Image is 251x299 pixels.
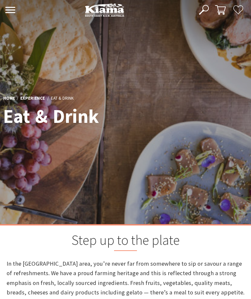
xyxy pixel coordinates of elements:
[51,95,74,102] li: Eat & Drink
[20,95,45,102] a: Experience
[85,3,124,17] img: Kiama Logo
[3,106,188,127] h1: Eat & Drink
[7,232,244,251] h2: Step up to the plate
[3,95,15,102] a: Home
